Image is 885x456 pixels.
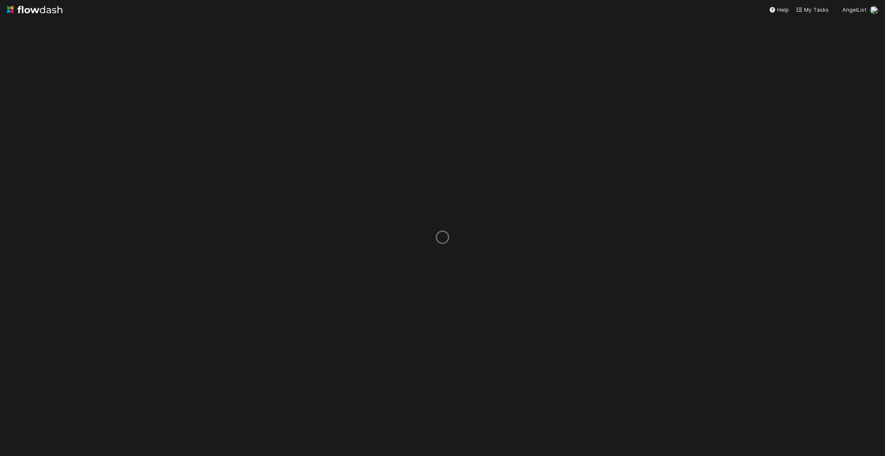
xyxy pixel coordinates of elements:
[870,6,878,14] img: avatar_2de93f86-b6c7-4495-bfe2-fb093354a53c.png
[769,5,789,14] div: Help
[796,6,829,13] span: My Tasks
[7,3,62,17] img: logo-inverted-e16ddd16eac7371096b0.svg
[796,5,829,14] a: My Tasks
[842,6,867,13] span: AngelList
